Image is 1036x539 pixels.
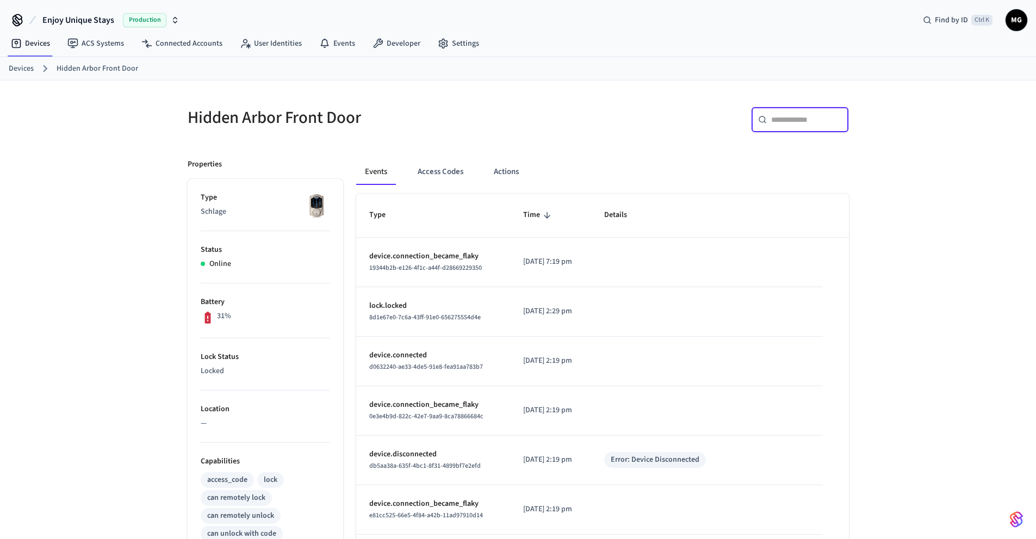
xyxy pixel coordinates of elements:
[201,365,330,377] p: Locked
[523,306,579,317] p: [DATE] 2:29 pm
[303,192,330,219] img: Schlage Sense Smart Deadbolt with Camelot Trim, Front
[188,159,222,170] p: Properties
[914,10,1001,30] div: Find by IDCtrl K
[523,454,579,466] p: [DATE] 2:19 pm
[523,504,579,515] p: [DATE] 2:19 pm
[59,34,133,53] a: ACS Systems
[207,474,247,486] div: access_code
[231,34,311,53] a: User Identities
[369,251,497,262] p: device.connection_became_flaky
[364,34,429,53] a: Developer
[2,34,59,53] a: Devices
[264,474,277,486] div: lock
[123,13,166,27] span: Production
[369,449,497,460] p: device.disconnected
[369,207,400,224] span: Type
[523,207,554,224] span: Time
[369,461,481,470] span: db5aa38a-635f-4bc1-8f31-4899bf7e2efd
[935,15,968,26] span: Find by ID
[311,34,364,53] a: Events
[201,206,330,218] p: Schlage
[356,159,396,185] button: Events
[971,15,992,26] span: Ctrl K
[209,258,231,270] p: Online
[1006,9,1027,31] button: MG
[201,456,330,467] p: Capabilities
[57,63,138,75] a: Hidden Arbor Front Door
[369,300,497,312] p: lock.locked
[201,296,330,308] p: Battery
[523,405,579,416] p: [DATE] 2:19 pm
[369,399,497,411] p: device.connection_became_flaky
[1007,10,1026,30] span: MG
[604,207,641,224] span: Details
[409,159,472,185] button: Access Codes
[369,263,482,272] span: 19344b2b-e126-4f1c-a44f-d28669229350
[201,418,330,429] p: —
[42,14,114,27] span: Enjoy Unique Stays
[369,362,483,371] span: d0632240-ae33-4de5-91e8-fea91aa783b7
[369,313,481,322] span: 8d1e67e0-7c6a-43ff-91e0-656275554d4e
[217,311,231,322] p: 31%
[1010,511,1023,528] img: SeamLogoGradient.69752ec5.svg
[611,454,699,466] div: Error: Device Disconnected
[369,498,497,510] p: device.connection_became_flaky
[201,244,330,256] p: Status
[523,256,579,268] p: [DATE] 7:19 pm
[369,511,483,520] span: e81cc525-66e5-4f84-a42b-11ad97910d14
[188,107,512,129] h5: Hidden Arbor Front Door
[201,404,330,415] p: Location
[133,34,231,53] a: Connected Accounts
[201,192,330,203] p: Type
[429,34,488,53] a: Settings
[485,159,528,185] button: Actions
[523,355,579,367] p: [DATE] 2:19 pm
[207,510,274,522] div: can remotely unlock
[369,412,483,421] span: 0e3e4b9d-822c-42e7-9aa9-8ca78866684c
[356,159,849,185] div: ant example
[201,351,330,363] p: Lock Status
[207,492,265,504] div: can remotely lock
[369,350,497,361] p: device.connected
[9,63,34,75] a: Devices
